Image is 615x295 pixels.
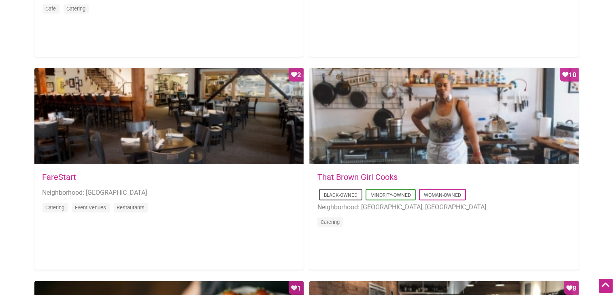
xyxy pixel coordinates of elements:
[117,204,145,211] a: Restaurants
[317,202,571,213] li: Neighborhood: [GEOGRAPHIC_DATA], [GEOGRAPHIC_DATA]
[317,172,398,182] a: That Brown Girl Cooks
[46,6,56,12] a: Cafe
[370,192,411,198] a: Minority-Owned
[599,279,613,293] div: Scroll Back to Top
[43,172,77,182] a: FareStart
[324,192,358,198] a: Black-Owned
[424,192,461,198] a: Woman-Owned
[43,188,296,198] li: Neighborhood: [GEOGRAPHIC_DATA]
[46,204,65,211] a: Catering
[75,204,106,211] a: Event Venues
[321,219,340,225] a: Catering
[67,6,86,12] a: Catering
